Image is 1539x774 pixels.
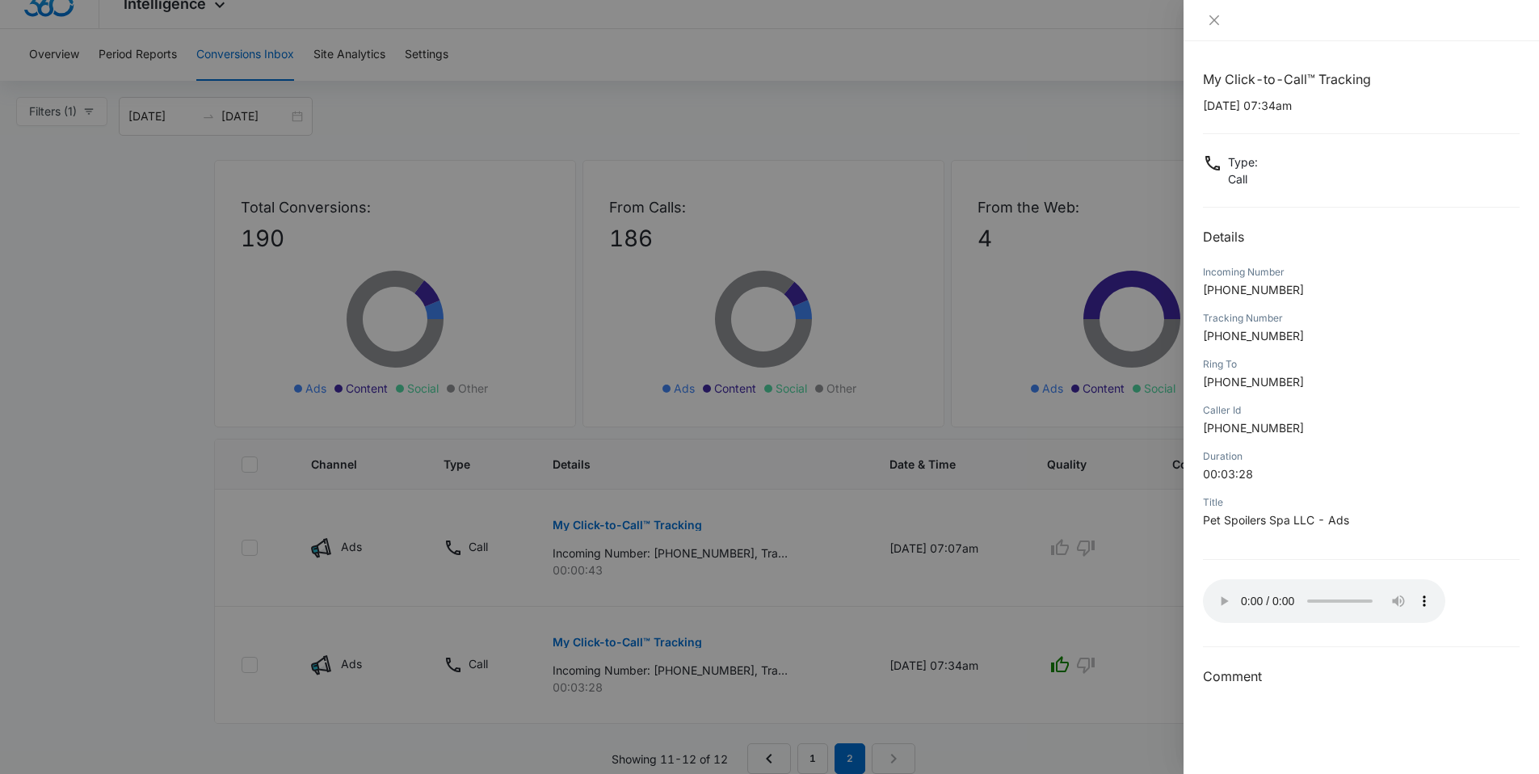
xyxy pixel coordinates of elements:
[1208,14,1221,27] span: close
[1203,69,1520,89] h1: My Click-to-Call™ Tracking
[42,42,178,55] div: Domain: [DOMAIN_NAME]
[61,95,145,106] div: Domain Overview
[1203,403,1520,418] div: Caller Id
[1228,154,1258,170] p: Type :
[1203,357,1520,372] div: Ring To
[45,26,79,39] div: v 4.0.25
[179,95,272,106] div: Keywords by Traffic
[1203,667,1520,686] h3: Comment
[1203,449,1520,464] div: Duration
[1203,283,1304,297] span: [PHONE_NUMBER]
[1203,13,1226,27] button: Close
[1203,227,1520,246] h2: Details
[1228,170,1258,187] p: Call
[1203,97,1520,114] p: [DATE] 07:34am
[1203,421,1304,435] span: [PHONE_NUMBER]
[26,42,39,55] img: website_grey.svg
[1203,265,1520,280] div: Incoming Number
[1203,513,1349,527] span: Pet Spoilers Spa LLC - Ads
[1203,375,1304,389] span: [PHONE_NUMBER]
[1203,329,1304,343] span: [PHONE_NUMBER]
[1203,467,1253,481] span: 00:03:28
[1203,311,1520,326] div: Tracking Number
[1203,579,1445,623] audio: Your browser does not support the audio tag.
[26,26,39,39] img: logo_orange.svg
[1203,495,1520,510] div: Title
[161,94,174,107] img: tab_keywords_by_traffic_grey.svg
[44,94,57,107] img: tab_domain_overview_orange.svg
